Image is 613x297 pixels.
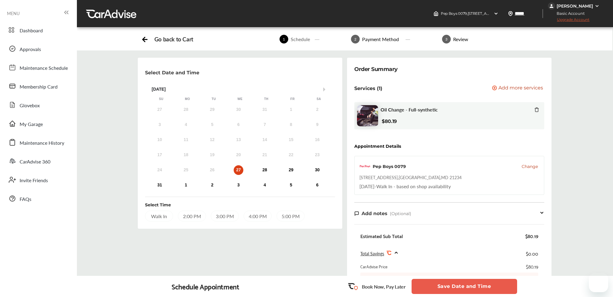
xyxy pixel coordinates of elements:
span: Invite Friends [20,177,48,185]
div: Tu [211,97,217,101]
div: Not available Monday, August 11th, 2025 [181,135,191,145]
div: We [237,97,243,101]
span: 3 [442,35,451,44]
p: Book Now, Pay Later [362,283,406,290]
div: Th [263,97,269,101]
img: WGsFRI8htEPBVLJbROoPRyZpYNWhNONpIPPETTm6eUC0GeLEiAAAAAElFTkSuQmCC [595,4,599,8]
div: Not available Wednesday, August 20th, 2025 [234,150,243,160]
div: Choose Saturday, August 30th, 2025 [312,165,322,175]
div: [STREET_ADDRESS] , [GEOGRAPHIC_DATA] , MD 21234 [359,174,462,180]
span: Maintenance History [20,139,64,147]
div: Not available Monday, August 4th, 2025 [181,120,191,130]
span: Glovebox [20,102,40,110]
span: Add more services [498,86,543,91]
div: Not available Saturday, August 16th, 2025 [312,135,322,145]
div: Choose Friday, August 29th, 2025 [286,165,296,175]
button: Change [522,163,538,169]
a: CarAdvise 360 [5,153,71,169]
div: Not available Tuesday, August 12th, 2025 [207,135,217,145]
span: FAQs [20,195,31,203]
img: header-down-arrow.9dd2ce7d.svg [494,11,498,16]
div: Select Time [145,202,171,208]
div: Go back to Cart [154,36,193,43]
a: Dashboard [5,22,71,38]
button: Next Month [323,87,327,92]
div: Choose Wednesday, August 27th, 2025 [234,165,243,175]
div: Not available Tuesday, July 29th, 2025 [207,105,217,115]
div: Choose Thursday, August 28th, 2025 [260,165,270,175]
a: Maintenance Schedule [5,60,71,75]
img: oil-change-thumb.jpg [357,105,378,126]
span: Maintenance Schedule [20,64,68,72]
span: 1 [280,35,288,44]
span: Pep Boys 0079 , [STREET_ADDRESS] [GEOGRAPHIC_DATA] , MD 21234 [441,11,560,16]
div: Sa [316,97,322,101]
div: Not available Monday, July 28th, 2025 [181,105,191,115]
div: 4:00 PM [244,211,272,221]
a: Approvals [5,41,71,56]
span: My Garage [20,121,43,128]
div: Schedule [288,36,312,43]
div: Not available Saturday, August 2nd, 2025 [312,105,322,115]
div: Not available Sunday, August 10th, 2025 [155,135,165,145]
a: My Garage [5,116,71,131]
div: Schedule Appointment [172,282,239,291]
span: MENU [7,11,20,16]
a: Membership Card [5,78,71,94]
div: Not available Thursday, August 21st, 2025 [260,150,270,160]
div: Not available Thursday, August 7th, 2025 [260,120,270,130]
div: month 2025-08 [147,104,330,191]
div: Not available Wednesday, August 6th, 2025 [234,120,243,130]
span: Approvals [20,46,41,53]
div: 5:00 PM [276,211,305,221]
div: Not available Saturday, August 9th, 2025 [312,120,322,130]
div: $80.19 [526,263,538,270]
div: Appointment Details [354,144,401,149]
a: Add more services [492,86,544,91]
a: FAQs [5,191,71,206]
div: Choose Saturday, September 6th, 2025 [312,180,322,190]
div: Payment Method [360,36,401,43]
div: Fr [289,97,295,101]
span: [DATE] [359,183,374,190]
div: Choose Monday, September 1st, 2025 [181,180,191,190]
div: $80.19 [525,233,538,239]
div: Not available Sunday, August 24th, 2025 [155,165,165,175]
div: Choose Friday, September 5th, 2025 [286,180,296,190]
div: Mo [185,97,191,101]
img: logo-pepboys.png [359,161,370,172]
div: Not available Sunday, July 27th, 2025 [155,105,165,115]
div: Choose Sunday, August 31st, 2025 [155,180,165,190]
span: Add notes [362,211,387,216]
span: Membership Card [20,83,58,91]
div: Not available Wednesday, August 13th, 2025 [234,135,243,145]
p: Services (1) [354,86,382,91]
img: location_vector.a44bc228.svg [508,11,513,16]
div: Not available Thursday, August 14th, 2025 [260,135,270,145]
div: Walk In [145,211,173,221]
div: 2:00 PM [178,211,206,221]
div: Not available Thursday, July 31st, 2025 [260,105,270,115]
span: - [374,183,376,190]
div: Choose Tuesday, September 2nd, 2025 [207,180,217,190]
span: CarAdvise 360 [20,158,50,166]
span: (Optional) [390,211,411,216]
span: Oil Change - Full-synthetic [381,107,438,112]
div: 3:00 PM [211,211,239,221]
a: Maintenance History [5,134,71,150]
div: Not available Monday, August 25th, 2025 [181,165,191,175]
p: Select Date and Time [145,70,199,76]
div: Not available Wednesday, July 30th, 2025 [234,105,243,115]
div: Not available Friday, August 1st, 2025 [286,105,296,115]
div: Not available Sunday, August 17th, 2025 [155,150,165,160]
div: Choose Thursday, September 4th, 2025 [260,180,270,190]
div: Not available Friday, August 22nd, 2025 [286,150,296,160]
div: Not available Tuesday, August 5th, 2025 [207,120,217,130]
div: Su [158,97,164,101]
a: Glovebox [5,97,71,113]
b: $80.19 [382,118,397,124]
img: note-icon.db9493fa.svg [354,211,359,216]
div: Walk In - based on shop availability [359,183,451,190]
div: CarAdvise Price [360,263,387,270]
